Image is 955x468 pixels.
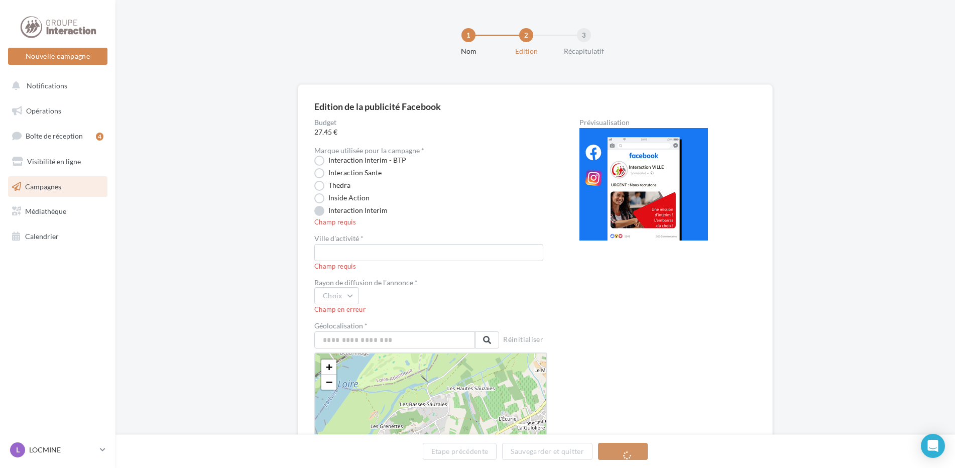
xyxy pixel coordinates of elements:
[25,232,59,241] span: Calendrier
[6,100,109,122] a: Opérations
[314,287,359,304] button: Choix
[552,46,616,56] div: Récapitulatif
[494,46,558,56] div: Edition
[8,440,107,459] a: L LOCMINE
[29,445,96,455] p: LOCMINE
[314,181,350,191] label: Thedra
[423,443,497,460] button: Etape précédente
[577,28,591,42] div: 3
[519,28,533,42] div: 2
[25,207,66,215] span: Médiathèque
[314,218,547,227] div: Champ requis
[314,262,547,271] div: Champ requis
[314,193,370,203] label: Inside Action
[314,206,388,216] label: Interaction Interim
[314,305,547,314] div: Champ en erreur
[499,333,547,347] button: Réinitialiser
[321,375,336,390] a: Zoom out
[6,226,109,247] a: Calendrier
[326,376,332,388] span: −
[921,434,945,458] div: Open Intercom Messenger
[314,102,441,111] div: Edition de la publicité Facebook
[8,48,107,65] button: Nouvelle campagne
[6,201,109,222] a: Médiathèque
[326,361,332,373] span: +
[6,176,109,197] a: Campagnes
[6,125,109,147] a: Boîte de réception4
[96,133,103,141] div: 4
[27,157,81,166] span: Visibilité en ligne
[27,81,67,90] span: Notifications
[579,128,708,241] img: operation-preview
[26,132,83,140] span: Boîte de réception
[314,147,424,154] label: Marque utilisée pour la campagne *
[6,75,105,96] button: Notifications
[314,235,539,242] label: Ville d'activité *
[314,127,547,137] span: 27.45 €
[461,28,475,42] div: 1
[314,322,499,329] label: Géolocalisation *
[16,445,20,455] span: L
[6,151,109,172] a: Visibilité en ligne
[314,168,382,178] label: Interaction Sante
[502,443,592,460] button: Sauvegarder et quitter
[314,119,547,126] label: Budget
[314,279,547,286] div: Rayon de diffusion de l'annonce *
[314,156,406,166] label: Interaction Interim - BTP
[436,46,501,56] div: Nom
[321,360,336,375] a: Zoom in
[25,182,61,190] span: Campagnes
[579,119,756,126] div: Prévisualisation
[26,106,61,115] span: Opérations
